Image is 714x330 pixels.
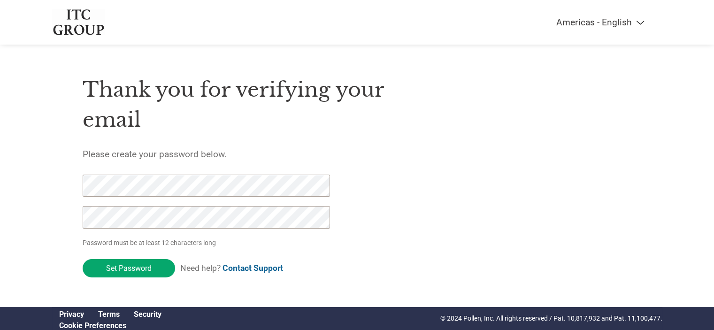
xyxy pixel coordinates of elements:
img: ITC Group [52,9,106,35]
p: © 2024 Pollen, Inc. All rights reserved / Pat. 10,817,932 and Pat. 11,100,477. [440,314,662,323]
h1: Thank you for verifying your email [83,75,412,135]
span: Need help? [180,263,283,273]
p: Password must be at least 12 characters long [83,238,333,248]
div: Open Cookie Preferences Modal [52,321,169,330]
a: Contact Support [223,263,283,273]
a: Terms [98,310,120,319]
a: Cookie Preferences, opens a dedicated popup modal window [59,321,126,330]
input: Set Password [83,259,175,277]
a: Security [134,310,161,319]
a: Privacy [59,310,84,319]
img: create-password [439,61,632,310]
h5: Please create your password below. [83,149,412,160]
